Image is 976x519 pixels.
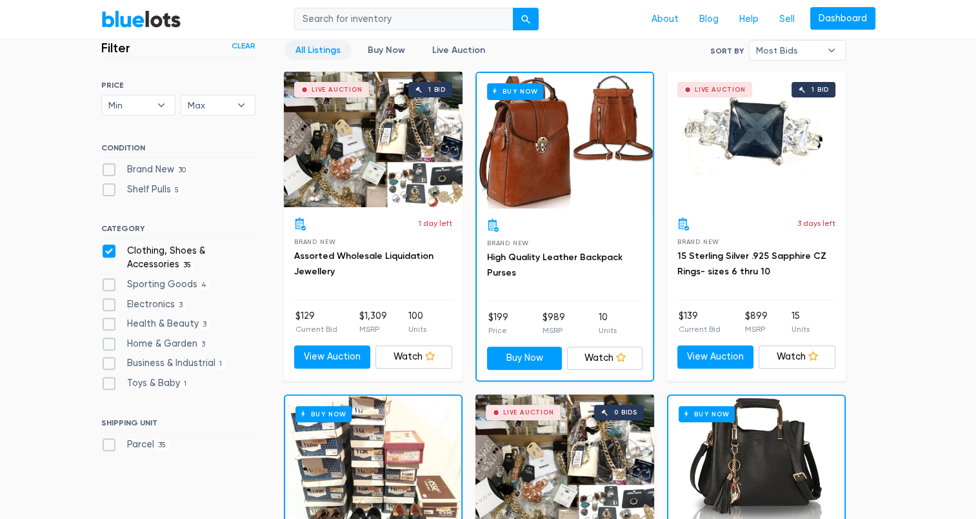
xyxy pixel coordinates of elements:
[175,300,187,310] span: 3
[488,310,508,336] li: $199
[567,347,642,370] a: Watch
[232,40,255,52] a: Clear
[101,10,181,28] a: BlueLots
[792,323,810,335] p: Units
[188,96,230,115] span: Max
[677,238,719,245] span: Brand New
[421,40,496,60] a: Live Auction
[487,347,563,370] a: Buy Now
[375,345,452,369] a: Watch
[744,323,767,335] p: MSRP
[228,96,255,115] b: ▾
[108,96,151,115] span: Min
[487,252,622,278] a: High Quality Leather Backpack Purses
[215,360,226,370] span: 1
[759,345,835,369] a: Watch
[641,7,689,32] a: About
[359,309,386,335] li: $1,309
[148,96,175,115] b: ▾
[488,325,508,336] p: Price
[101,224,255,238] h6: CATEGORY
[812,86,829,93] div: 1 bid
[101,244,255,272] label: Clothing, Shoes & Accessories
[101,40,130,56] h3: Filter
[284,72,463,207] a: Live Auction 1 bid
[171,185,183,196] span: 5
[357,40,416,60] a: Buy Now
[729,7,769,32] a: Help
[677,250,826,277] a: 15 Sterling Silver .925 Sapphire CZ Rings- sizes 6 thru 10
[197,280,211,290] span: 4
[359,323,386,335] p: MSRP
[792,309,810,335] li: 15
[179,261,195,271] span: 35
[428,86,446,93] div: 1 bid
[295,309,337,335] li: $129
[154,440,170,451] span: 35
[101,356,226,371] label: Business & Industrial
[599,310,617,336] li: 10
[679,406,735,422] h6: Buy Now
[295,323,337,335] p: Current Bid
[101,298,187,312] label: Electronics
[769,7,805,32] a: Sell
[295,406,352,422] h6: Buy Now
[614,409,637,416] div: 0 bids
[101,163,190,177] label: Brand New
[477,73,653,209] a: Buy Now
[710,45,744,57] label: Sort By
[797,218,835,229] p: 3 days left
[294,238,336,245] span: Brand New
[294,250,433,277] a: Assorted Wholesale Liquidation Jewellery
[677,345,754,369] a: View Auction
[294,8,513,31] input: Search for inventory
[101,418,255,432] h6: SHIPPING UNIT
[667,72,846,207] a: Live Auction 1 bid
[101,81,255,90] h6: PRICE
[542,325,564,336] p: MSRP
[810,7,875,30] a: Dashboard
[174,165,190,176] span: 30
[679,323,721,335] p: Current Bid
[679,309,721,335] li: $139
[101,376,191,391] label: Toys & Baby
[419,218,452,229] p: 1 day left
[199,320,211,330] span: 3
[503,409,554,416] div: Live Auction
[284,40,352,60] a: All Listings
[744,309,767,335] li: $899
[689,7,729,32] a: Blog
[312,86,363,93] div: Live Auction
[101,143,255,158] h6: CONDITION
[101,438,170,452] label: Parcel
[487,83,543,99] h6: Buy Now
[542,310,564,336] li: $989
[101,183,183,197] label: Shelf Pulls
[599,325,617,336] p: Units
[408,309,426,335] li: 100
[294,345,371,369] a: View Auction
[101,317,211,331] label: Health & Beauty
[197,340,210,350] span: 3
[101,337,210,351] label: Home & Garden
[408,323,426,335] p: Units
[487,239,529,247] span: Brand New
[695,86,746,93] div: Live Auction
[101,278,211,292] label: Sporting Goods
[180,379,191,389] span: 1
[818,41,845,60] b: ▾
[756,41,821,60] span: Most Bids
